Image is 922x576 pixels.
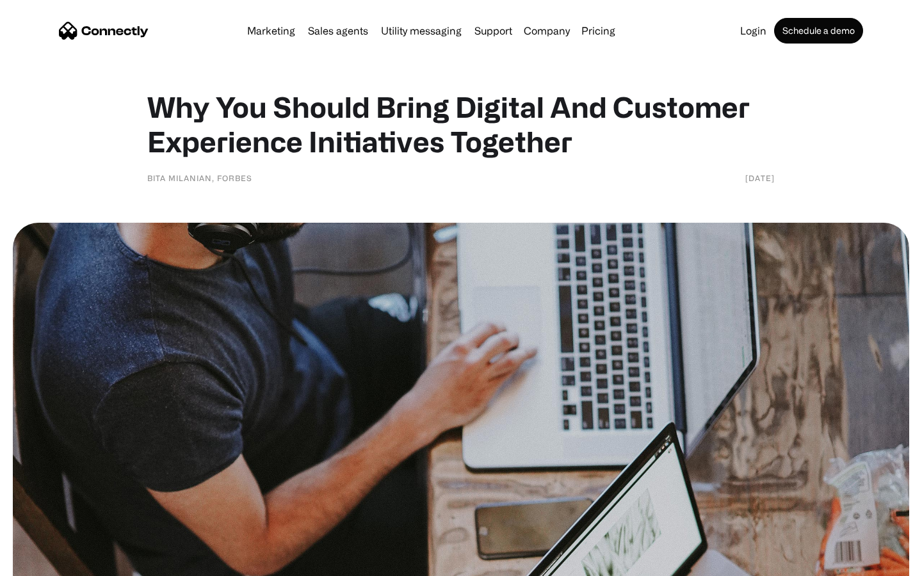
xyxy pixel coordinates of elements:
[26,554,77,572] ul: Language list
[376,26,467,36] a: Utility messaging
[524,22,570,40] div: Company
[576,26,620,36] a: Pricing
[147,90,775,159] h1: Why You Should Bring Digital And Customer Experience Initiatives Together
[469,26,517,36] a: Support
[242,26,300,36] a: Marketing
[745,172,775,184] div: [DATE]
[147,172,252,184] div: Bita Milanian, Forbes
[774,18,863,44] a: Schedule a demo
[13,554,77,572] aside: Language selected: English
[735,26,772,36] a: Login
[303,26,373,36] a: Sales agents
